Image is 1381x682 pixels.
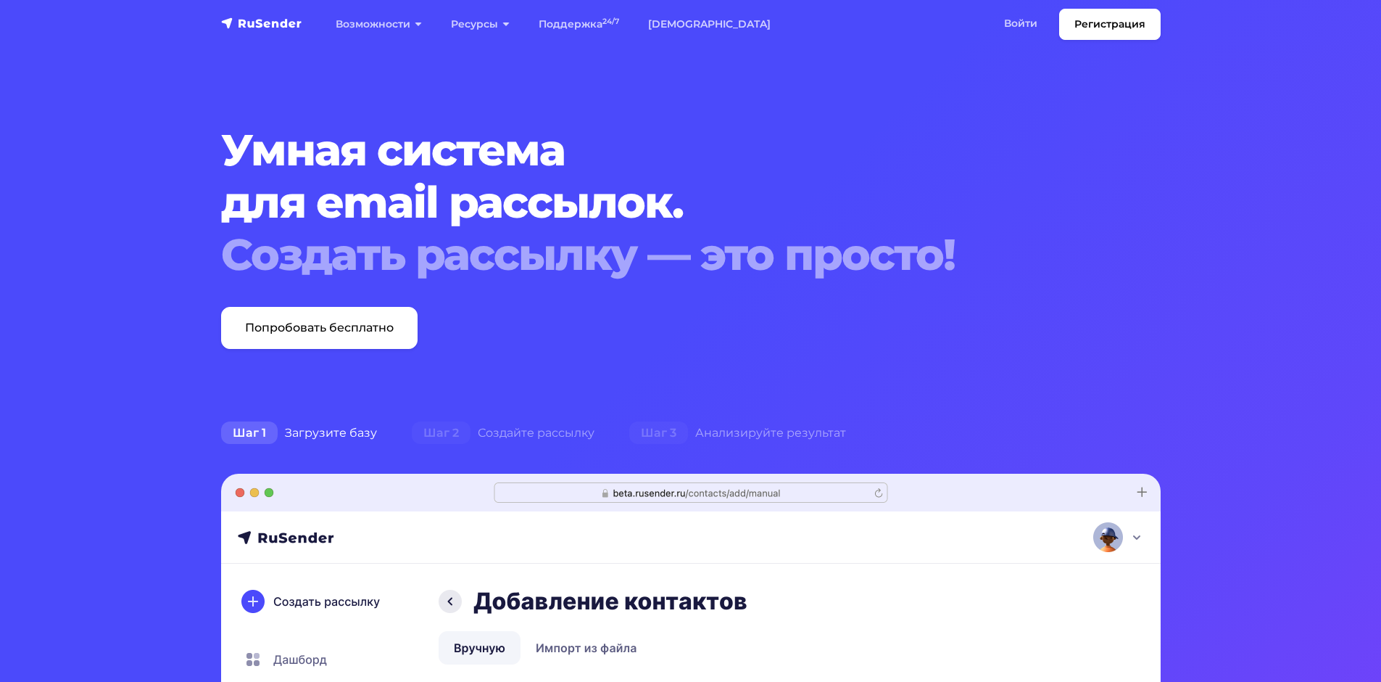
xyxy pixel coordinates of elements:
[394,419,612,448] div: Создайте рассылку
[629,422,688,445] span: Шаг 3
[221,124,1081,281] h1: Умная система для email рассылок.
[321,9,436,39] a: Возможности
[990,9,1052,38] a: Войти
[204,419,394,448] div: Загрузите базу
[1059,9,1161,40] a: Регистрация
[524,9,634,39] a: Поддержка24/7
[634,9,785,39] a: [DEMOGRAPHIC_DATA]
[412,422,470,445] span: Шаг 2
[221,307,418,349] a: Попробовать бесплатно
[436,9,524,39] a: Ресурсы
[602,17,619,26] sup: 24/7
[221,422,278,445] span: Шаг 1
[221,16,302,30] img: RuSender
[612,419,863,448] div: Анализируйте результат
[221,229,1081,281] div: Создать рассылку — это просто!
